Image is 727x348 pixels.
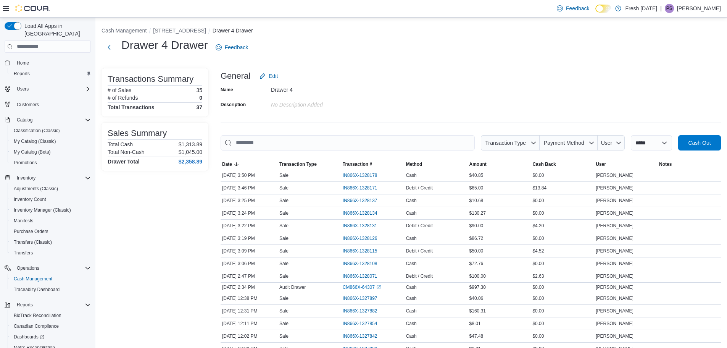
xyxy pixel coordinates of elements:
[485,140,526,146] span: Transaction Type
[11,126,63,135] a: Classification (Classic)
[531,160,594,169] button: Cash Back
[221,87,233,93] label: Name
[14,149,51,155] span: My Catalog (Beta)
[221,246,278,256] div: [DATE] 3:09 PM
[221,306,278,316] div: [DATE] 12:31 PM
[11,147,91,157] span: My Catalog (Beta)
[596,261,634,267] span: [PERSON_NAME]
[153,28,206,34] button: [STREET_ADDRESS]
[108,87,131,93] h6: # of Sales
[341,160,405,169] button: Transaction #
[14,196,46,202] span: Inventory Count
[8,274,94,284] button: Cash Management
[596,223,634,229] span: [PERSON_NAME]
[531,294,594,303] div: $0.00
[2,84,94,94] button: Users
[11,332,91,342] span: Dashboards
[222,161,232,167] span: Date
[406,308,417,314] span: Cash
[531,209,594,218] div: $0.00
[469,273,486,279] span: $100.00
[108,95,138,101] h6: # of Refunds
[11,137,59,146] a: My Catalog (Classic)
[406,197,417,204] span: Cash
[14,300,36,309] button: Reports
[594,160,658,169] button: User
[279,235,289,241] p: Sale
[102,28,147,34] button: Cash Management
[17,117,32,123] span: Catalog
[666,4,672,13] span: PS
[11,285,63,294] a: Traceabilty Dashboard
[221,221,278,230] div: [DATE] 3:22 PM
[531,272,594,281] div: $2.63
[221,183,278,193] div: [DATE] 3:46 PM
[343,210,377,216] span: IN866X-1328134
[678,135,721,151] button: Cash Out
[596,333,634,339] span: [PERSON_NAME]
[11,158,91,167] span: Promotions
[17,265,39,271] span: Operations
[14,84,91,94] span: Users
[469,235,484,241] span: $86.72
[343,196,385,205] button: IN866X-1328137
[221,272,278,281] div: [DATE] 2:47 PM
[343,246,385,256] button: IN866X-1328115
[14,115,35,125] button: Catalog
[14,250,33,256] span: Transfers
[11,285,91,294] span: Traceabilty Dashboard
[688,139,711,147] span: Cash Out
[108,104,155,110] h4: Total Transactions
[625,4,657,13] p: Fresh [DATE]
[11,311,64,320] a: BioTrack Reconciliation
[17,102,39,108] span: Customers
[343,308,377,314] span: IN866X-1327882
[14,207,71,213] span: Inventory Manager (Classic)
[11,184,61,193] a: Adjustments (Classic)
[406,333,417,339] span: Cash
[256,68,281,84] button: Edit
[469,295,484,301] span: $40.06
[8,226,94,237] button: Purchase Orders
[596,161,606,167] span: User
[469,333,484,339] span: $47.48
[14,58,91,68] span: Home
[271,84,373,93] div: Drawer 4
[343,294,385,303] button: IN866X-1327897
[596,210,634,216] span: [PERSON_NAME]
[8,284,94,295] button: Traceabilty Dashboard
[531,183,594,193] div: $13.84
[8,215,94,226] button: Manifests
[8,194,94,205] button: Inventory Count
[531,283,594,292] div: $0.00
[406,284,417,290] span: Cash
[14,186,58,192] span: Adjustments (Classic)
[596,248,634,254] span: [PERSON_NAME]
[8,68,94,79] button: Reports
[8,157,94,168] button: Promotions
[11,274,91,283] span: Cash Management
[469,261,484,267] span: $72.76
[179,159,202,165] h4: $2,358.89
[279,308,289,314] p: Sale
[406,273,433,279] span: Debit / Credit
[8,310,94,321] button: BioTrack Reconciliation
[102,27,721,36] nav: An example of EuiBreadcrumbs
[14,84,32,94] button: Users
[14,71,30,77] span: Reports
[11,332,47,342] a: Dashboards
[14,115,91,125] span: Catalog
[544,140,584,146] span: Payment Method
[343,272,385,281] button: IN866X-1328071
[14,128,60,134] span: Classification (Classic)
[11,248,91,257] span: Transfers
[343,185,377,191] span: IN866X-1328171
[406,161,422,167] span: Method
[11,126,91,135] span: Classification (Classic)
[269,72,278,80] span: Edit
[11,195,91,204] span: Inventory Count
[531,319,594,328] div: $0.00
[221,283,278,292] div: [DATE] 2:34 PM
[196,87,202,93] p: 35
